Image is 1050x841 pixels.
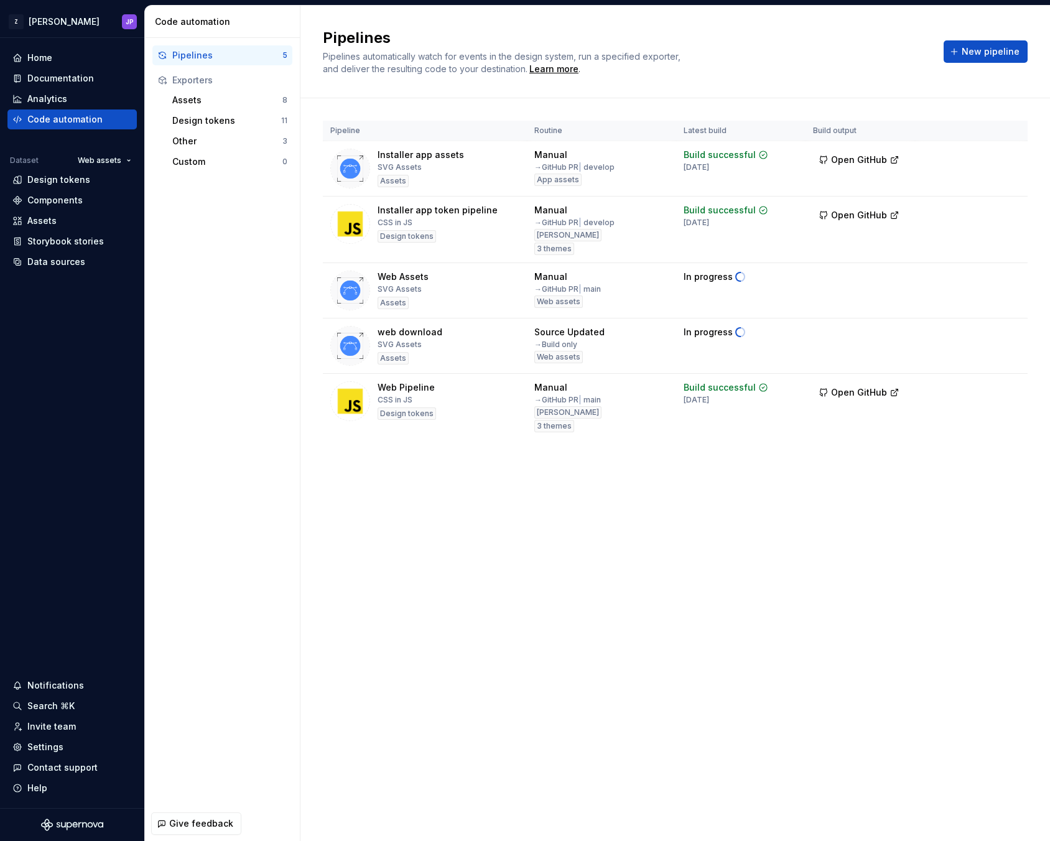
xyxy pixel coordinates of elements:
span: | [578,395,582,404]
th: Routine [527,121,676,141]
span: Web assets [78,156,121,165]
div: Assets [378,175,409,187]
div: Design tokens [27,174,90,186]
div: Contact support [27,761,98,774]
div: Z [9,14,24,29]
div: Web assets [534,295,583,308]
button: Z[PERSON_NAME]JP [2,8,142,35]
div: Pipelines [172,49,282,62]
div: Custom [172,156,282,168]
div: Home [27,52,52,64]
div: Design tokens [172,114,281,127]
div: CSS in JS [378,218,412,228]
a: Learn more [529,63,578,75]
div: Manual [534,271,567,283]
div: Data sources [27,256,85,268]
span: Give feedback [169,817,233,830]
div: In progress [684,271,733,283]
button: Open GitHub [813,149,905,171]
div: Web assets [534,351,583,363]
div: Exporters [172,74,287,86]
span: | [578,218,582,227]
div: [DATE] [684,218,709,228]
div: 11 [281,116,287,126]
span: 3 themes [537,421,572,431]
div: In progress [684,326,733,338]
div: 8 [282,95,287,105]
a: Settings [7,737,137,757]
div: Components [27,194,83,207]
span: . [527,65,580,74]
div: [DATE] [684,162,709,172]
a: Storybook stories [7,231,137,251]
button: Assets8 [167,90,292,110]
div: Storybook stories [27,235,104,248]
div: Manual [534,149,567,161]
div: Build successful [684,149,756,161]
button: Search ⌘K [7,696,137,716]
div: web download [378,326,442,338]
a: Components [7,190,137,210]
div: Web Assets [378,271,429,283]
div: → GitHub PR main [534,284,601,294]
div: Help [27,782,47,794]
div: JP [126,17,134,27]
div: Web Pipeline [378,381,435,394]
button: Other3 [167,131,292,151]
button: Help [7,778,137,798]
div: Code automation [155,16,295,28]
div: SVG Assets [378,340,422,350]
div: 5 [282,50,287,60]
div: Code automation [27,113,103,126]
div: Settings [27,741,63,753]
a: Analytics [7,89,137,109]
button: Open GitHub [813,381,905,404]
h2: Pipelines [323,28,929,48]
a: Data sources [7,252,137,272]
div: → GitHub PR develop [534,162,615,172]
div: [PERSON_NAME] [534,229,602,241]
div: Manual [534,204,567,216]
button: Contact support [7,758,137,778]
div: Notifications [27,679,84,692]
div: → Build only [534,340,577,350]
div: [PERSON_NAME] [29,16,100,28]
div: Documentation [27,72,94,85]
button: New pipeline [944,40,1028,63]
th: Pipeline [323,121,527,141]
div: → GitHub PR main [534,395,601,405]
span: New pipeline [962,45,1020,58]
a: Design tokens [7,170,137,190]
div: [PERSON_NAME] [534,406,602,419]
div: 3 [282,136,287,146]
div: Other [172,135,282,147]
div: Dataset [10,156,39,165]
a: Pipelines5 [152,45,292,65]
span: | [578,284,582,294]
div: Build successful [684,204,756,216]
a: Open GitHub [813,389,905,399]
div: Build successful [684,381,756,394]
div: Invite team [27,720,76,733]
span: Open GitHub [831,386,887,399]
div: Assets [27,215,57,227]
button: Give feedback [151,812,241,835]
div: Analytics [27,93,67,105]
svg: Supernova Logo [41,819,103,831]
div: Search ⌘K [27,700,75,712]
button: Open GitHub [813,204,905,226]
a: Open GitHub [813,211,905,222]
button: Design tokens11 [167,111,292,131]
a: Custom0 [167,152,292,172]
div: 0 [282,157,287,167]
th: Build output [806,121,915,141]
div: Installer app assets [378,149,464,161]
span: 3 themes [537,244,572,254]
span: Open GitHub [831,154,887,166]
div: Source Updated [534,326,605,338]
